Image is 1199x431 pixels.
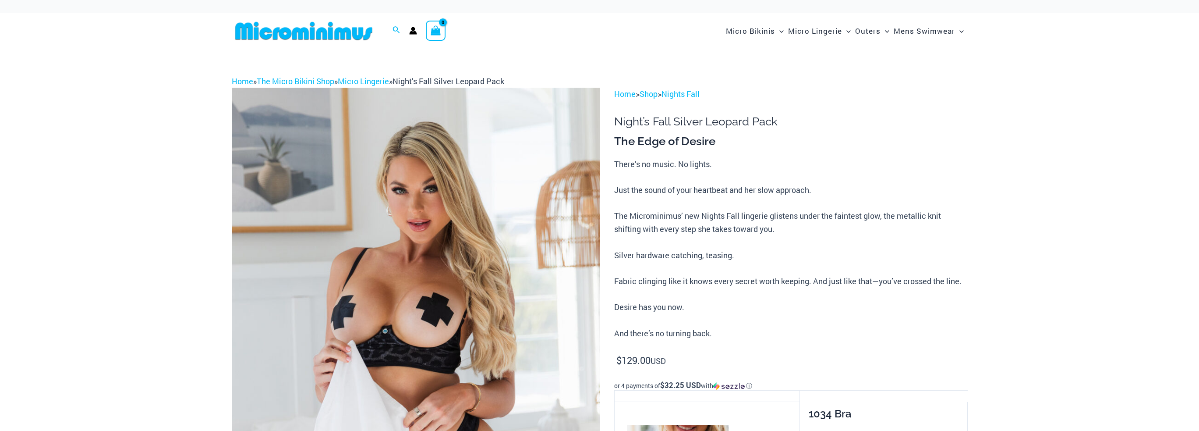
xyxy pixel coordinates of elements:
a: Micro BikinisMenu ToggleMenu Toggle [724,18,786,44]
a: OutersMenu ToggleMenu Toggle [853,18,891,44]
a: Shop [640,89,658,99]
span: Menu Toggle [842,20,851,42]
p: > > [614,88,967,101]
a: Search icon link [393,25,400,36]
a: Nights Fall [661,89,700,99]
span: Night’s Fall Silver Leopard Pack [393,76,504,86]
span: Menu Toggle [775,20,784,42]
div: or 4 payments of$32.25 USDwithSezzle Click to learn more about Sezzle [614,381,967,390]
a: Micro LingerieMenu ToggleMenu Toggle [786,18,853,44]
a: Account icon link [409,27,417,35]
span: Menu Toggle [955,20,964,42]
p: There’s no music. No lights. Just the sound of your heartbeat and her slow approach. The Micromin... [614,158,967,340]
span: Micro Bikinis [726,20,775,42]
span: Micro Lingerie [788,20,842,42]
img: Sezzle [713,382,745,390]
bdi: 129.00 [616,354,651,367]
a: View Shopping Cart, empty [426,21,446,41]
span: $32.25 USD [660,380,701,390]
a: Home [232,76,253,86]
span: 1034 Bra [809,407,852,420]
a: Micro Lingerie [338,76,389,86]
a: The Micro Bikini Shop [257,76,334,86]
a: Home [614,89,636,99]
nav: Site Navigation [722,16,968,46]
a: Mens SwimwearMenu ToggleMenu Toggle [891,18,966,44]
p: USD [614,354,967,368]
img: MM SHOP LOGO FLAT [232,21,376,41]
span: $ [616,354,622,367]
span: Menu Toggle [881,20,889,42]
h3: The Edge of Desire [614,134,967,149]
span: Mens Swimwear [894,20,955,42]
h1: Night’s Fall Silver Leopard Pack [614,115,967,128]
div: or 4 payments of with [614,381,967,390]
span: Outers [855,20,881,42]
span: » » » [232,76,504,86]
